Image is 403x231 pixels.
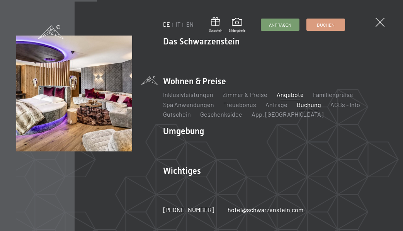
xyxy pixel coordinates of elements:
a: Inklusivleistungen [163,91,213,98]
a: IT [176,21,180,28]
a: Anfragen [261,19,299,31]
a: Gutschein [163,110,191,118]
a: AGBs - Info [330,101,360,108]
span: [PHONE_NUMBER] [163,206,214,213]
span: Anfragen [269,22,291,28]
a: Spa Anwendungen [163,101,214,108]
a: hotel@schwarzenstein.com [228,206,303,214]
a: EN [186,21,194,28]
a: [PHONE_NUMBER] [163,206,214,214]
a: Gutschein [209,17,222,33]
span: Bildergalerie [229,29,245,33]
a: Familienpreise [313,91,353,98]
span: Gutschein [209,29,222,33]
a: Treuebonus [223,101,256,108]
a: Geschenksidee [200,110,242,118]
span: Buchen [317,22,335,28]
a: Buchung [297,101,321,108]
a: Buchen [307,19,345,31]
a: DE [163,21,170,28]
a: Anfrage [265,101,287,108]
a: App. [GEOGRAPHIC_DATA] [252,110,323,118]
a: Bildergalerie [229,18,245,32]
a: Zimmer & Preise [223,91,267,98]
a: Angebote [277,91,304,98]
